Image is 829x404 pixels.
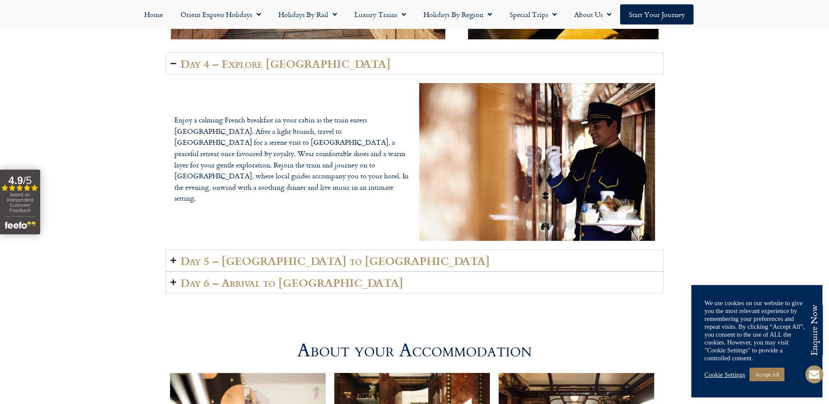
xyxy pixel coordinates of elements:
summary: Day 6 – Arrival to [GEOGRAPHIC_DATA] [166,272,664,293]
div: We use cookies on our website to give you the most relevant experience by remembering your prefer... [704,299,809,362]
a: Special Trips [501,4,565,24]
h2: Day 6 – Arrival to [GEOGRAPHIC_DATA] [180,276,403,289]
p: Enjoy a calming French breakfast in your cabin as the train enters [GEOGRAPHIC_DATA]. After a lig... [174,115,410,204]
a: About Us [565,4,620,24]
summary: Day 5 – [GEOGRAPHIC_DATA] to [GEOGRAPHIC_DATA] [166,250,664,272]
a: Home [135,4,172,24]
a: Start your Journey [620,4,694,24]
a: Holidays by Rail [270,4,346,24]
div: Image Carousel [419,83,655,240]
div: 1 of 1 [419,83,655,240]
a: Orient Express Holidays [172,4,270,24]
nav: Menu [4,4,825,24]
h2: Day 5 – [GEOGRAPHIC_DATA] to [GEOGRAPHIC_DATA] [180,254,490,267]
div: Accordion. Open links with Enter or Space, close with Escape, and navigate with Arrow Keys [166,52,664,293]
a: Accept All [749,368,784,381]
summary: Day 4 – Explore [GEOGRAPHIC_DATA] [166,52,664,74]
h2: Day 4 – Explore [GEOGRAPHIC_DATA] [180,57,391,70]
h2: About your Accommodation [297,341,532,360]
a: Luxury Trains [346,4,415,24]
a: Holidays by Region [415,4,501,24]
a: Cookie Settings [704,371,745,379]
img: The Orient Express Luxury Holidays [419,83,655,240]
